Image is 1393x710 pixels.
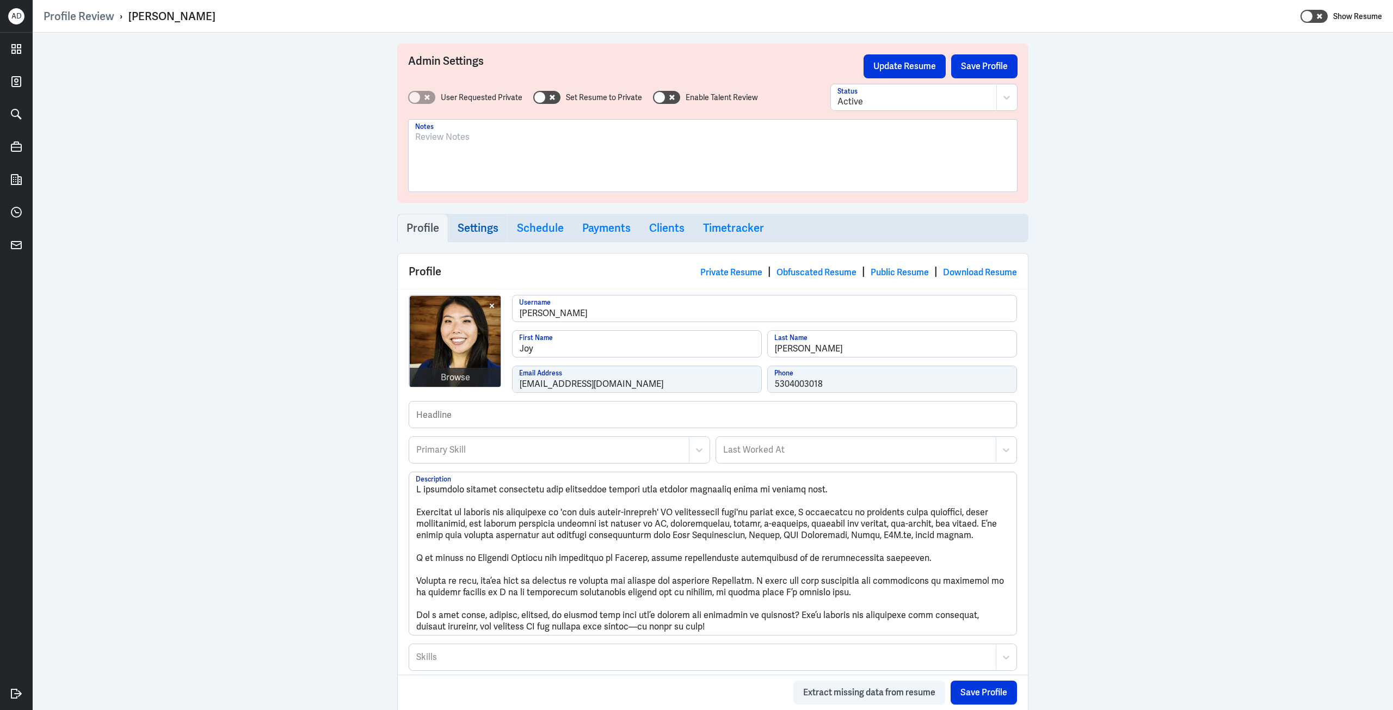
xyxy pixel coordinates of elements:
[441,371,470,384] div: Browse
[513,366,761,392] input: Email Address
[406,221,439,234] h3: Profile
[1333,9,1382,23] label: Show Resume
[44,9,114,23] a: Profile Review
[776,267,856,278] a: Obfuscated Resume
[114,9,128,23] p: ›
[864,54,946,78] button: Update Resume
[566,92,642,103] label: Set Resume to Private
[410,296,501,387] img: Professional_Headshot_Cropped.jpg
[943,267,1017,278] a: Download Resume
[700,263,1017,280] div: | | |
[768,331,1016,357] input: Last Name
[513,295,1016,322] input: Username
[409,472,1016,635] textarea: L ipsumdolo sitamet consectetu adip elitseddoe tempori utla etdolor magnaaliq enima mi veniamq no...
[441,92,522,103] label: User Requested Private
[768,366,1016,392] input: Phone
[951,681,1017,705] button: Save Profile
[409,402,1016,428] input: Headline
[517,221,564,234] h3: Schedule
[871,267,929,278] a: Public Resume
[408,54,864,78] h3: Admin Settings
[513,331,761,357] input: First Name
[700,267,762,278] a: Private Resume
[398,254,1028,289] div: Profile
[582,221,631,234] h3: Payments
[793,681,945,705] button: Extract missing data from resume
[458,221,498,234] h3: Settings
[649,221,685,234] h3: Clients
[686,92,758,103] label: Enable Talent Review
[128,9,215,23] div: [PERSON_NAME]
[703,221,764,234] h3: Timetracker
[951,54,1018,78] button: Save Profile
[8,8,24,24] div: AD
